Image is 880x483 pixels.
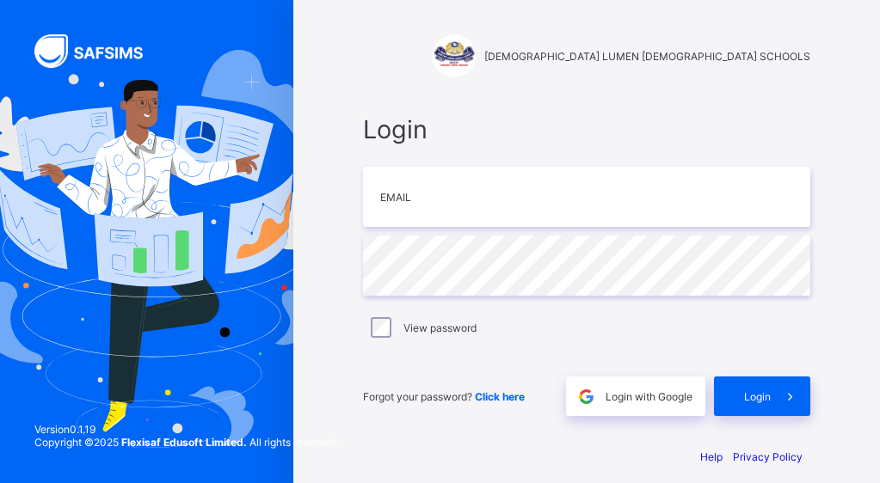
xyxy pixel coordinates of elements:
[34,423,338,436] span: Version 0.1.19
[34,436,338,449] span: Copyright © 2025 All rights reserved.
[34,34,163,68] img: SAFSIMS Logo
[606,390,692,403] span: Login with Google
[576,387,596,407] img: google.396cfc9801f0270233282035f929180a.svg
[733,450,803,463] a: Privacy Policy
[121,436,247,449] strong: Flexisaf Edusoft Limited.
[363,114,810,144] span: Login
[700,450,723,463] a: Help
[363,390,525,403] span: Forgot your password?
[475,390,525,403] a: Click here
[403,321,477,334] label: View password
[484,50,810,63] span: [DEMOGRAPHIC_DATA] LUMEN [DEMOGRAPHIC_DATA] SCHOOLS
[744,390,771,403] span: Login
